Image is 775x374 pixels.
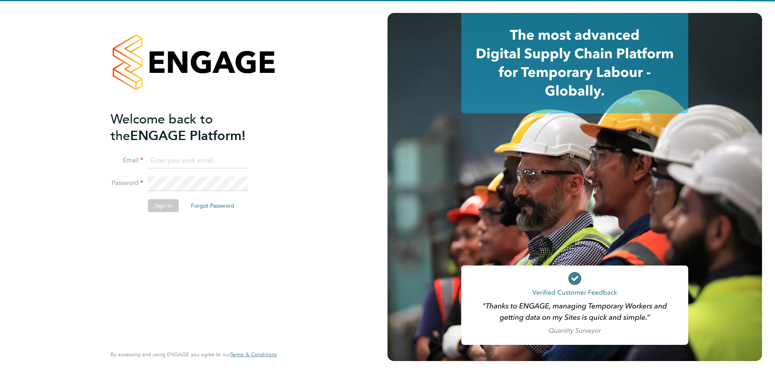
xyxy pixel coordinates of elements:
[230,351,277,358] span: Terms & Conditions
[148,199,179,212] button: Sign In
[230,351,277,358] a: Terms & Conditions
[184,199,241,212] button: Forgot Password
[111,111,269,144] h2: ENGAGE Platform!
[111,111,213,144] span: Welcome back to the
[111,179,143,187] label: Password
[111,351,277,358] span: By accessing and using ENGAGE you agree to our
[111,156,143,165] label: Email
[148,154,248,168] input: Enter your work email...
